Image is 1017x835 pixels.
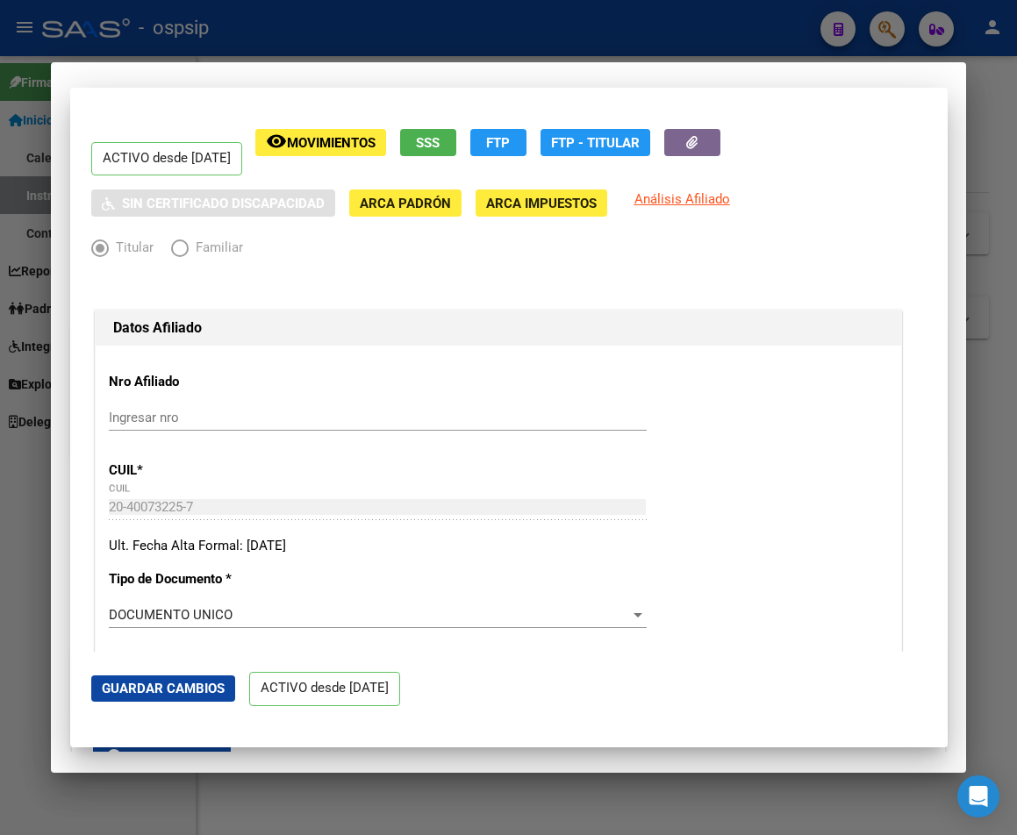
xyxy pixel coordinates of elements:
button: ARCA Padrón [349,189,462,217]
mat-radio-group: Elija una opción [91,244,261,260]
h1: Datos Afiliado [113,318,884,339]
button: Sin Certificado Discapacidad [91,189,335,217]
span: FTP - Titular [551,135,640,151]
span: DOCUMENTO UNICO [109,607,233,623]
span: ARCA Impuestos [486,196,597,211]
span: ARCA Padrón [360,196,451,211]
span: Titular [109,238,154,258]
p: Nro Afiliado [109,372,342,392]
p: Tipo de Documento * [109,569,342,589]
div: Ult. Fecha Alta Formal: [DATE] [109,536,888,556]
span: Familiar [189,238,243,258]
span: Análisis Afiliado [634,191,730,207]
span: Movimientos [287,135,376,151]
span: Exportar CSV [104,749,220,765]
button: Movimientos [255,129,386,156]
p: ACTIVO desde [DATE] [91,142,242,176]
mat-icon: remove_red_eye [266,131,287,152]
p: CUIL [109,460,342,481]
span: SSS [416,135,440,151]
p: ACTIVO desde [DATE] [249,672,400,706]
span: FTP [486,135,510,151]
button: FTP - Titular [541,129,650,156]
span: Sin Certificado Discapacidad [122,196,325,211]
div: Open Intercom Messenger [957,775,999,817]
span: Guardar Cambios [102,681,225,696]
button: ARCA Impuestos [476,189,607,217]
button: FTP [470,129,526,156]
button: Guardar Cambios [91,675,235,702]
button: SSS [400,129,456,156]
